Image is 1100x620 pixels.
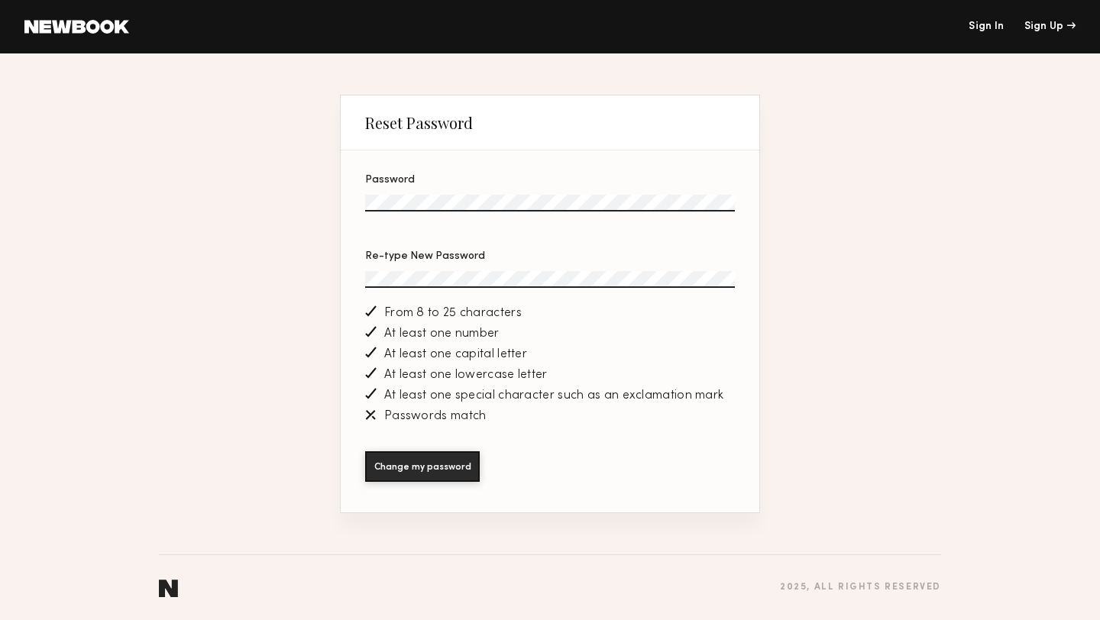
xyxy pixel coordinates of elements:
a: Sign In [969,21,1004,32]
button: Change my password [365,451,480,482]
div: 2025 , all rights reserved [780,583,941,593]
span: At least one lowercase letter [384,369,548,382]
span: At least one capital letter [384,348,527,361]
span: Passwords match [384,410,487,423]
span: From 8 to 25 characters [384,307,522,320]
div: Password [365,175,735,186]
input: Re-type New Password [365,271,735,288]
div: Sign Up [1024,21,1076,32]
input: Password [365,195,735,212]
span: At least one number [384,328,500,341]
span: At least one special character such as an exclamation mark [384,389,723,402]
div: Reset Password [365,114,473,132]
div: Re-type New Password [365,251,735,262]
